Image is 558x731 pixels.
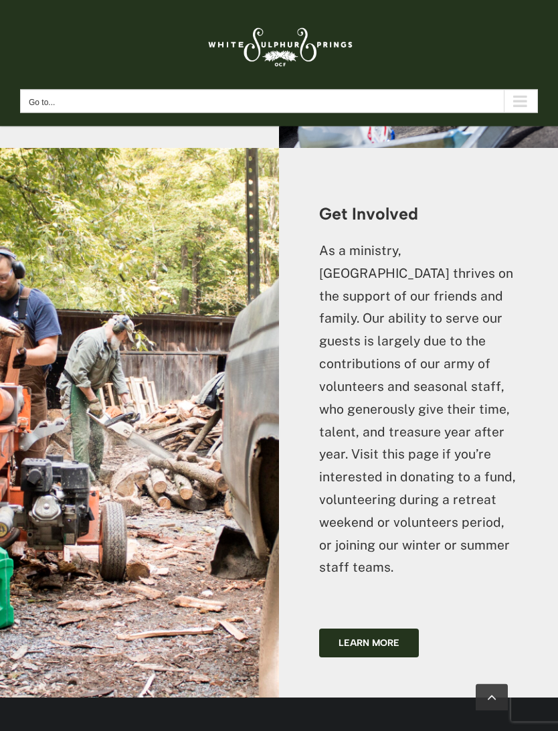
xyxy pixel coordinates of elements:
h3: Get Involved [319,206,518,224]
span: Go to... [29,98,55,107]
img: White Sulphur Springs Logo [202,13,356,76]
button: Go to... [20,90,538,113]
a: Learn more [319,629,419,658]
p: As a ministry, [GEOGRAPHIC_DATA] thrives on the support of our friends and family. Our ability to... [319,240,518,580]
nav: Main Menu Mobile Sticky [20,90,538,113]
span: Learn more [339,638,399,649]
